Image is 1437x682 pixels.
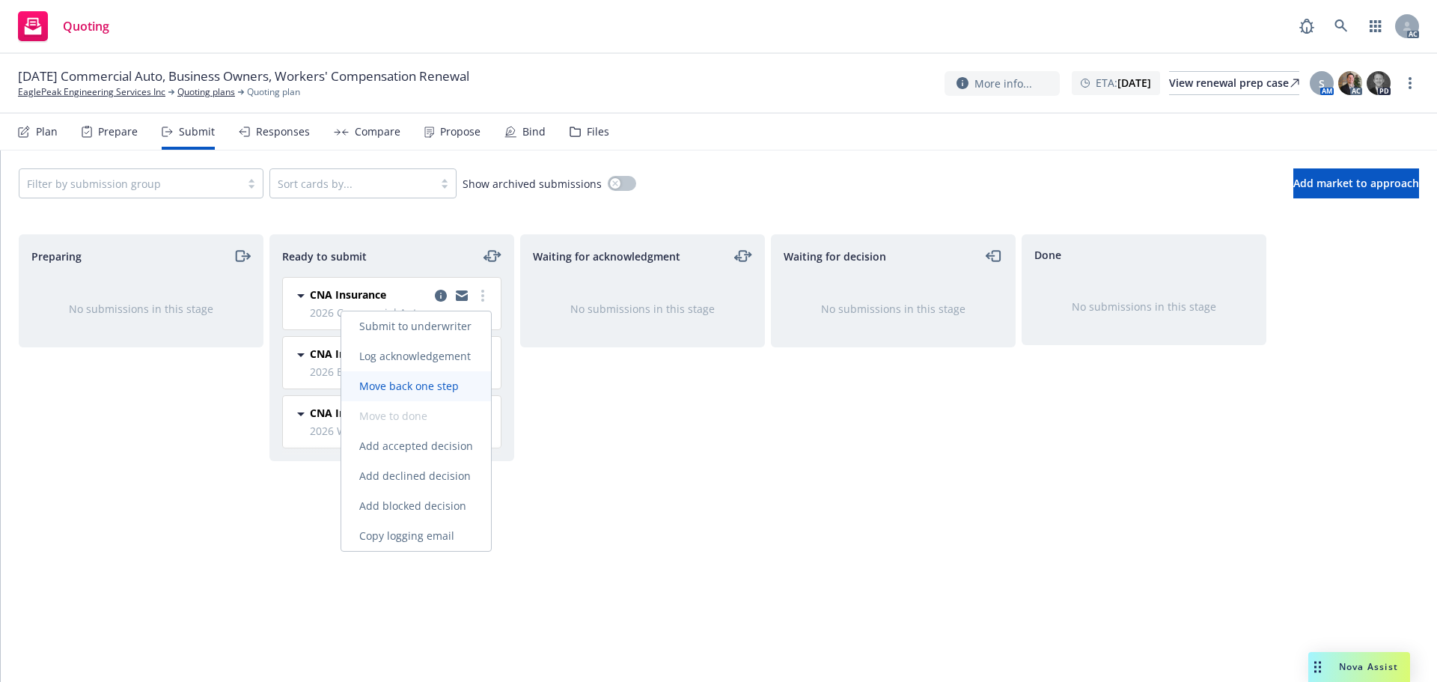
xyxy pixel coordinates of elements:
span: 2026 Workers' Compensation [310,423,492,439]
div: Propose [440,126,480,138]
span: Nova Assist [1339,660,1398,673]
a: copy logging email [432,287,450,305]
a: EaglePeak Engineering Services Inc [18,85,165,99]
div: Responses [256,126,310,138]
span: Move back one step [341,379,477,393]
a: moveLeftRight [734,247,752,265]
img: photo [1367,71,1391,95]
a: View renewal prep case [1169,71,1299,95]
a: moveRight [233,247,251,265]
a: Report a Bug [1292,11,1322,41]
div: No submissions in this stage [796,301,991,317]
span: Add accepted decision [341,439,491,453]
button: Nova Assist [1308,652,1410,682]
a: more [1401,74,1419,92]
strong: [DATE] [1117,76,1151,90]
span: Submit to underwriter [341,319,489,333]
span: ETA : [1096,75,1151,91]
span: CNA Insurance [310,287,386,302]
a: moveLeftRight [483,247,501,265]
span: Move to done [341,409,445,423]
a: Quoting plans [177,85,235,99]
span: Add declined decision [341,469,489,483]
a: Quoting [12,5,115,47]
div: Bind [522,126,546,138]
div: No submissions in this stage [545,301,740,317]
span: [DATE] Commercial Auto, Business Owners, Workers' Compensation Renewal [18,67,469,85]
span: CNA Insurance [310,346,386,362]
span: Done [1034,247,1061,263]
img: photo [1338,71,1362,95]
span: Waiting for decision [784,249,886,264]
div: No submissions in this stage [1046,299,1242,314]
span: S [1319,76,1325,91]
div: No submissions in this stage [43,301,239,317]
div: Compare [355,126,400,138]
span: 2026 Commercial Auto [310,305,492,320]
span: Ready to submit [282,249,367,264]
div: Drag to move [1308,652,1327,682]
span: Quoting plan [247,85,300,99]
div: View renewal prep case [1169,72,1299,94]
button: More info... [945,71,1060,96]
span: Show archived submissions [463,176,602,192]
div: Submit [179,126,215,138]
a: copy logging email [453,287,471,305]
span: Quoting [63,20,109,32]
div: Plan [36,126,58,138]
div: Files [587,126,609,138]
span: Add blocked decision [341,499,484,513]
button: Add market to approach [1293,168,1419,198]
span: Log acknowledgement [341,349,489,363]
span: More info... [974,76,1032,91]
a: moveLeft [985,247,1003,265]
span: Add market to approach [1293,176,1419,190]
span: 2026 Business Owners [310,364,492,380]
span: Waiting for acknowledgment [533,249,680,264]
a: Search [1326,11,1356,41]
span: Copy logging email [341,529,472,543]
div: Prepare [98,126,138,138]
span: Preparing [31,249,82,264]
a: more [474,287,492,305]
a: Switch app [1361,11,1391,41]
span: CNA Insurance [310,405,386,421]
